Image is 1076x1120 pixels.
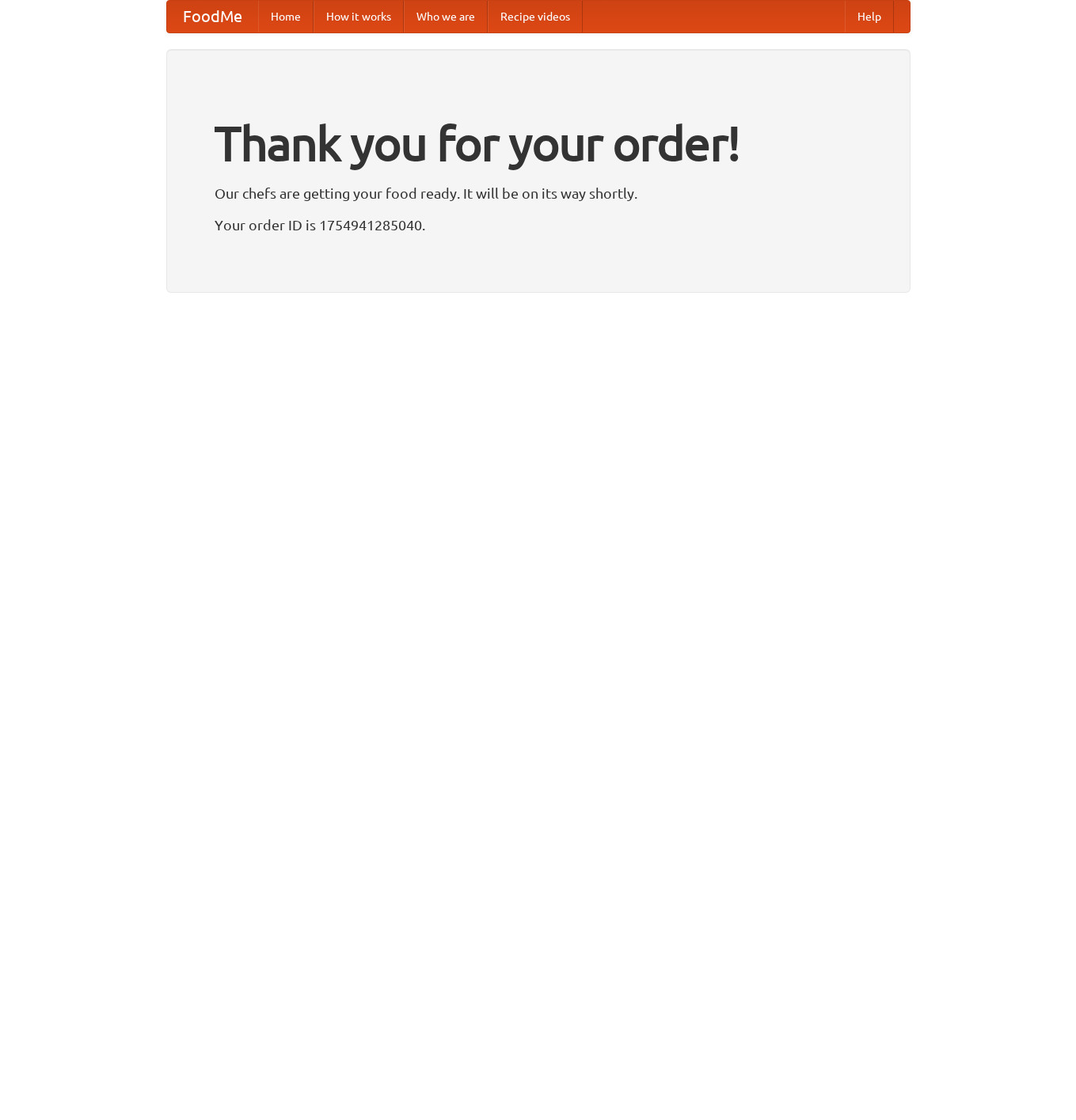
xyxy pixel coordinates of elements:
a: FoodMe [167,1,258,32]
p: Your order ID is 1754941285040. [215,213,862,237]
a: Recipe videos [488,1,583,32]
a: Who we are [404,1,488,32]
h1: Thank you for your order! [215,105,862,181]
a: How it works [314,1,404,32]
a: Help [845,1,894,32]
p: Our chefs are getting your food ready. It will be on its way shortly. [215,181,862,205]
a: Home [258,1,314,32]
